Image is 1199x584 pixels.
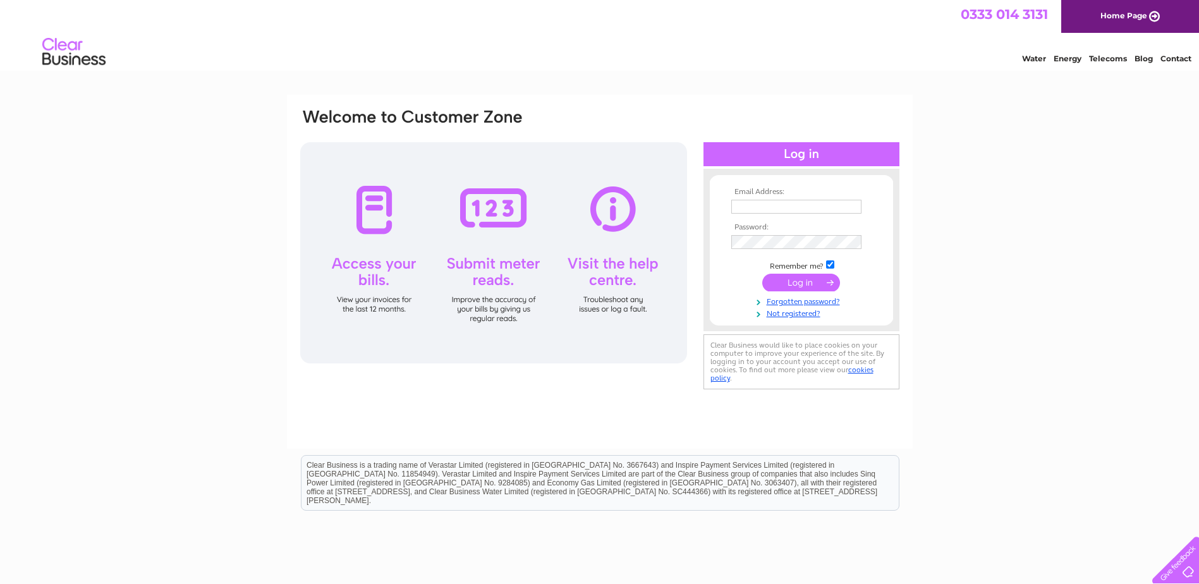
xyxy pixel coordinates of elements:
a: Blog [1135,54,1153,63]
a: Water [1022,54,1046,63]
th: Password: [728,223,875,232]
img: logo.png [42,33,106,71]
div: Clear Business is a trading name of Verastar Limited (registered in [GEOGRAPHIC_DATA] No. 3667643... [301,7,899,61]
div: Clear Business would like to place cookies on your computer to improve your experience of the sit... [703,334,899,389]
th: Email Address: [728,188,875,197]
a: Not registered? [731,307,875,319]
a: cookies policy [710,365,873,382]
td: Remember me? [728,259,875,271]
a: Contact [1160,54,1191,63]
a: Energy [1054,54,1081,63]
a: 0333 014 3131 [961,6,1048,22]
a: Forgotten password? [731,295,875,307]
a: Telecoms [1089,54,1127,63]
input: Submit [762,274,840,291]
